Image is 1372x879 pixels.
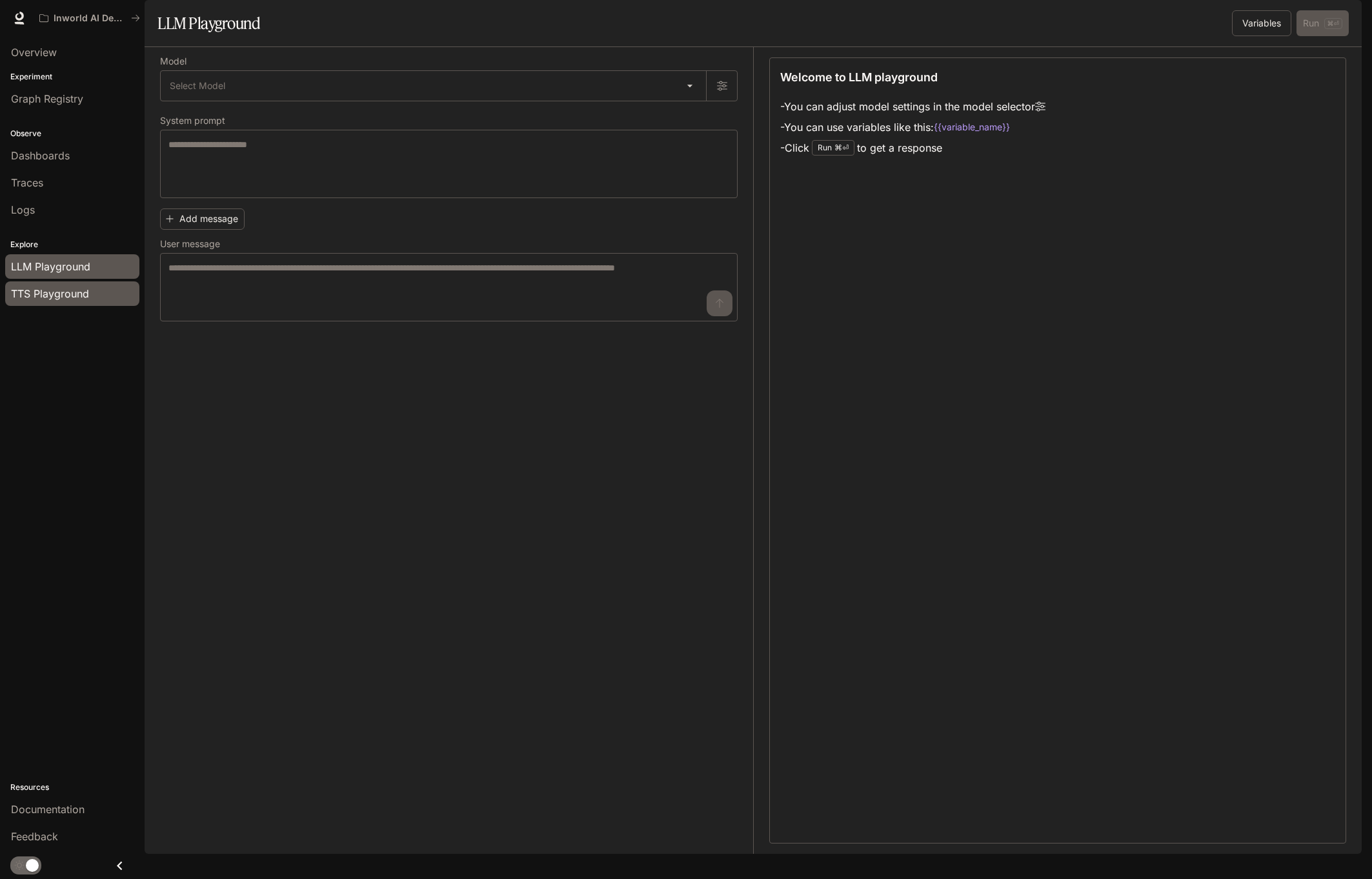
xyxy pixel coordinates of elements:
[834,144,849,152] p: ⌘⏎
[160,239,220,248] p: User message
[160,208,245,230] button: Add message
[34,5,146,31] button: All workspaces
[780,96,1045,117] li: - You can adjust model settings in the model selector
[161,71,706,101] div: Select Model
[160,116,225,125] p: System prompt
[157,10,260,36] h1: LLM Playground
[780,117,1045,137] li: - You can use variables like this:
[170,79,225,92] span: Select Model
[934,121,1010,134] code: {{variable_name}}
[54,13,126,24] p: Inworld AI Demos
[160,57,187,66] p: Model
[780,137,1045,158] li: - Click to get a response
[812,140,854,156] div: Run
[780,68,938,86] p: Welcome to LLM playground
[1232,10,1291,36] button: Variables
